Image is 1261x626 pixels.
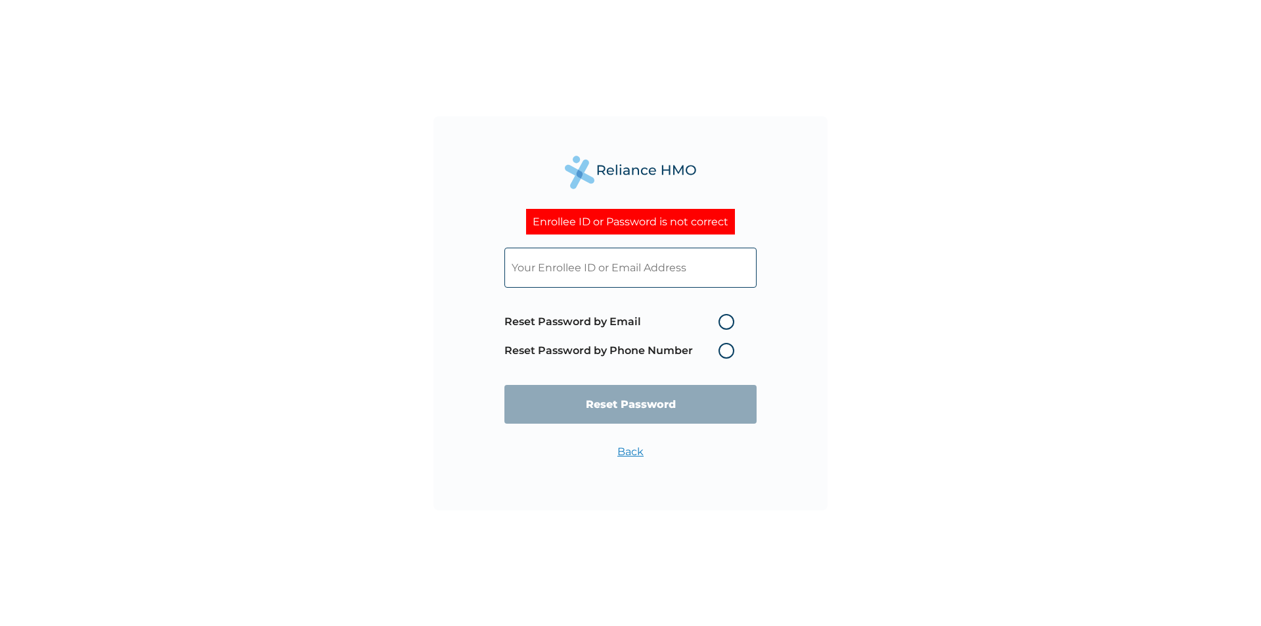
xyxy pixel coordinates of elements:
[526,209,735,235] div: Enrollee ID or Password is not correct
[617,445,644,458] a: Back
[504,385,757,424] input: Reset Password
[504,314,741,330] label: Reset Password by Email
[504,248,757,288] input: Your Enrollee ID or Email Address
[504,307,741,365] span: Password reset method
[565,156,696,189] img: Reliance Health's Logo
[504,343,741,359] label: Reset Password by Phone Number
